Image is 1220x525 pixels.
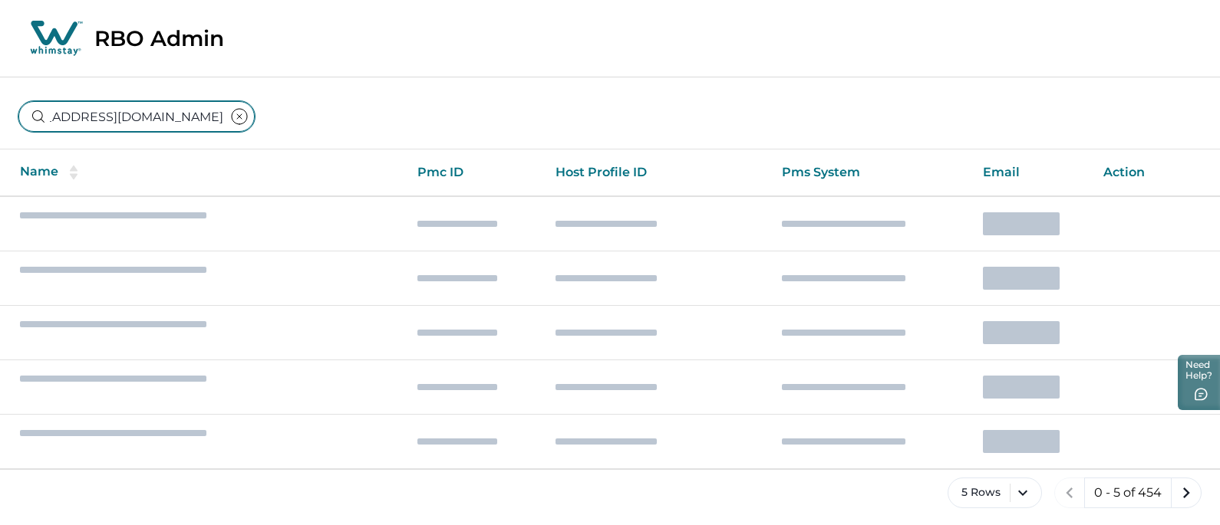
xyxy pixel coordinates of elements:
th: Host Profile ID [543,149,770,196]
th: Pms System [770,149,971,196]
th: Action [1091,149,1220,196]
button: 5 Rows [948,477,1042,508]
button: previous page [1054,477,1085,508]
button: 0 - 5 of 454 [1084,477,1172,508]
th: Email [971,149,1090,196]
button: next page [1171,477,1202,508]
p: 0 - 5 of 454 [1094,485,1162,500]
input: Search by pmc name [18,101,255,132]
th: Pmc ID [405,149,543,196]
button: sorting [58,165,89,180]
p: RBO Admin [94,25,224,51]
button: clear input [224,101,255,132]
